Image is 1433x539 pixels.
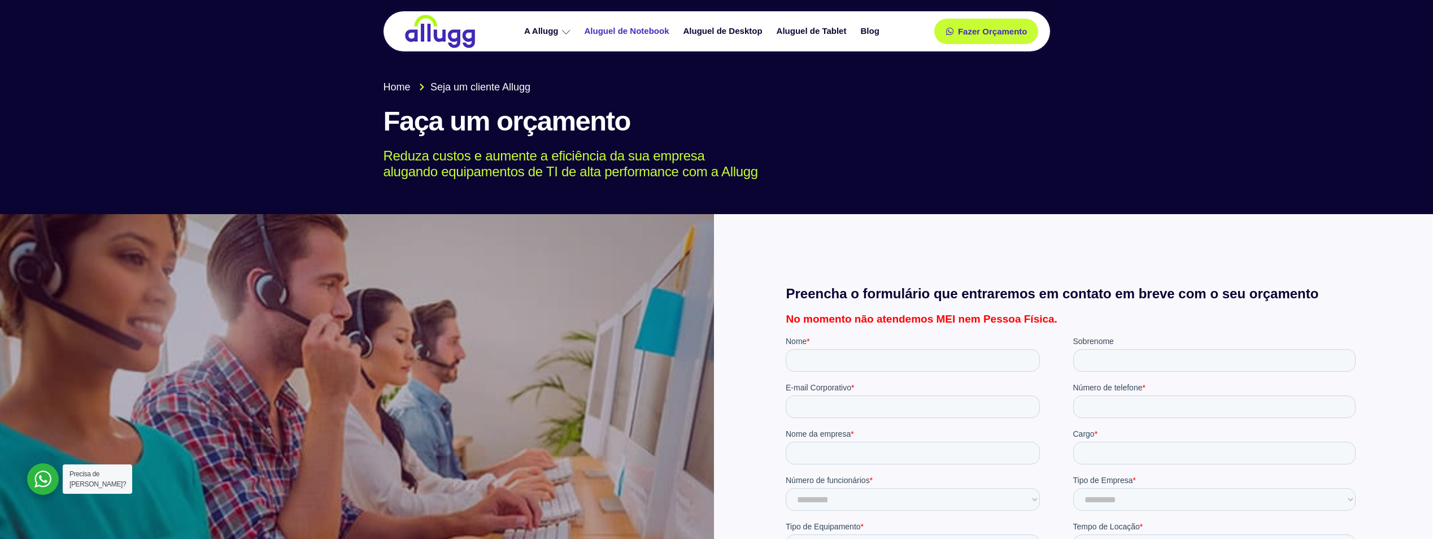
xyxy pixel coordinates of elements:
a: A Allugg [519,21,579,41]
a: Fazer Orçamento [934,19,1039,44]
a: Aluguel de Tablet [771,21,855,41]
span: Fazer Orçamento [958,27,1027,36]
span: Home [384,80,411,95]
a: Blog [855,21,887,41]
span: Precisa de [PERSON_NAME]? [69,470,126,488]
img: locação de TI é Allugg [403,14,477,49]
p: No momento não atendemos MEI nem Pessoa Física. [786,314,1360,324]
a: Aluguel de Desktop [678,21,771,41]
p: Reduza custos e aumente a eficiência da sua empresa alugando equipamentos de TI de alta performan... [384,148,1034,181]
a: Aluguel de Notebook [579,21,678,41]
h1: Faça um orçamento [384,106,1050,137]
span: Seja um cliente Allugg [428,80,530,95]
h2: Preencha o formulário que entraremos em contato em breve com o seu orçamento [786,286,1360,302]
